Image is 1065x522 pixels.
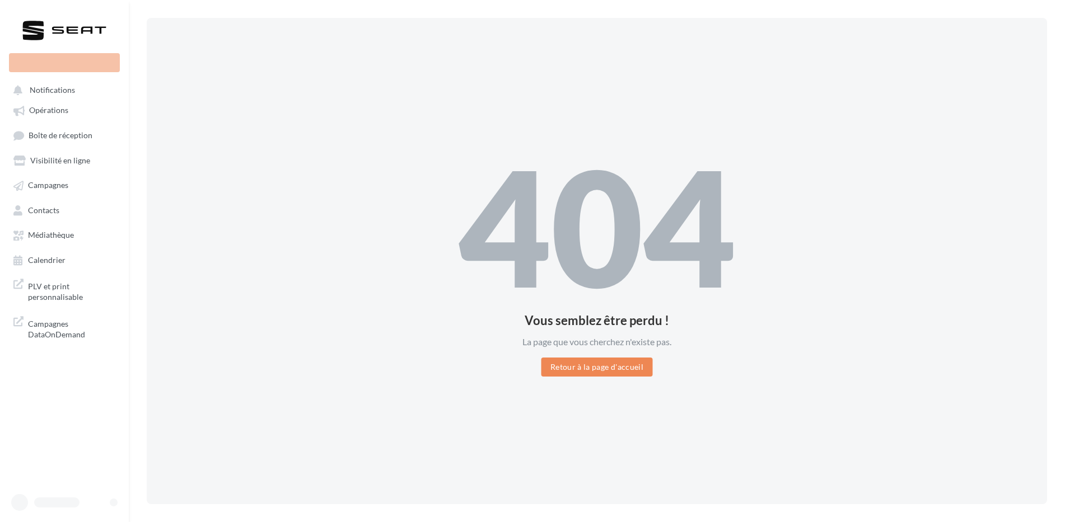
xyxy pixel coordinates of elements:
[541,358,652,377] button: Retour à la page d'accueil
[459,314,736,327] div: Vous semblez être perdu !
[9,53,120,72] div: Nouvelle campagne
[459,336,736,349] div: La page que vous cherchez n'existe pas.
[7,224,122,244] a: Médiathèque
[459,145,736,305] div: 404
[29,130,92,140] span: Boîte de réception
[7,312,122,345] a: Campagnes DataOnDemand
[7,250,122,270] a: Calendrier
[28,231,74,240] span: Médiathèque
[7,175,122,195] a: Campagnes
[7,274,122,307] a: PLV et print personnalisable
[7,125,122,145] a: Boîte de réception
[28,205,59,215] span: Contacts
[28,255,66,265] span: Calendrier
[28,279,115,303] span: PLV et print personnalisable
[7,100,122,120] a: Opérations
[28,316,115,340] span: Campagnes DataOnDemand
[28,181,68,190] span: Campagnes
[7,200,122,220] a: Contacts
[7,150,122,170] a: Visibilité en ligne
[30,156,90,165] span: Visibilité en ligne
[29,106,68,115] span: Opérations
[30,85,75,95] span: Notifications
